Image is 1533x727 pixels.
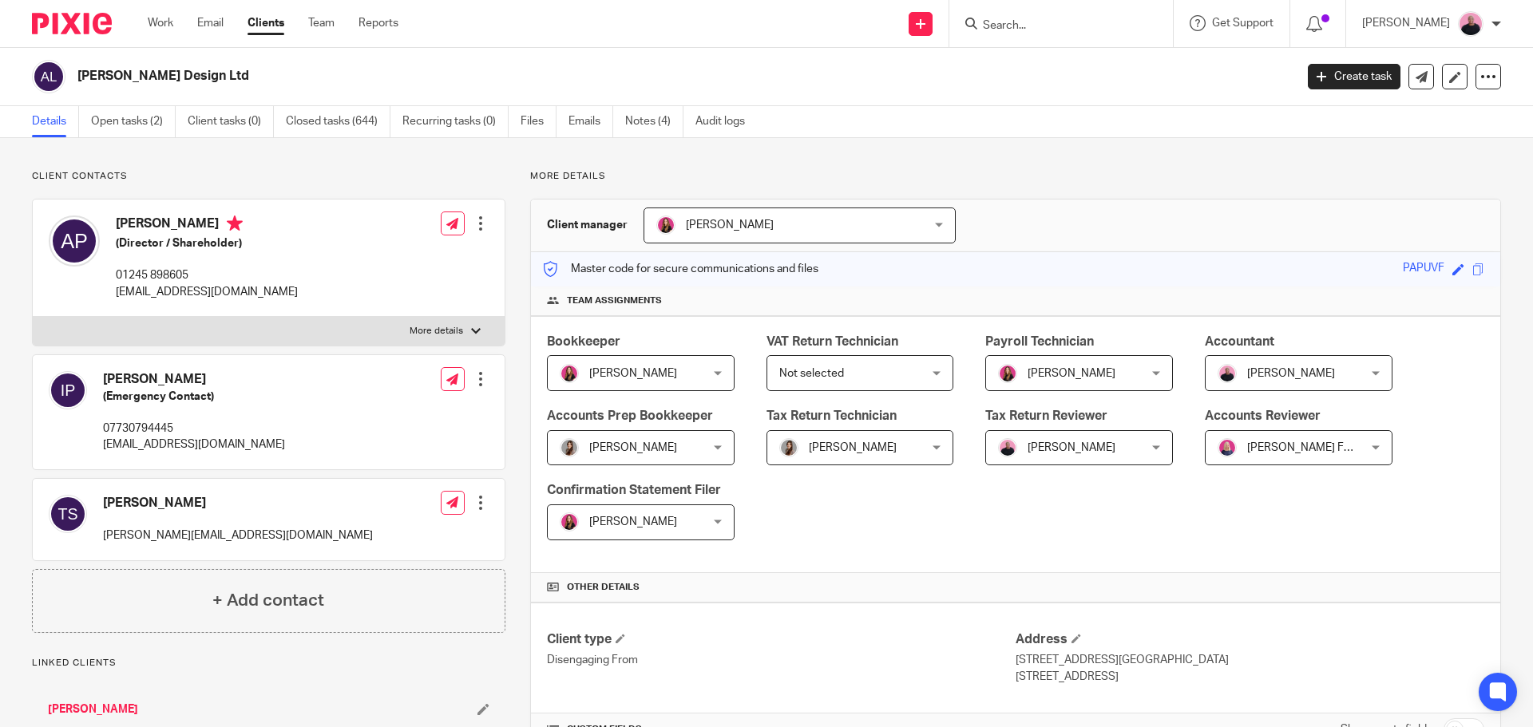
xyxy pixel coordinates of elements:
h4: Client type [547,631,1016,648]
a: Reports [358,15,398,31]
img: 22.png [560,438,579,457]
img: 17.png [560,364,579,383]
span: Confirmation Statement Filer [547,484,721,496]
h4: + Add contact [212,588,324,613]
a: Clients [248,15,284,31]
a: [PERSON_NAME] [48,701,138,717]
span: Get Support [1212,18,1274,29]
span: VAT Return Technician [766,335,898,348]
p: [PERSON_NAME] [1362,15,1450,31]
a: Work [148,15,173,31]
a: Files [521,106,557,137]
p: 01245 898605 [116,267,298,283]
img: Pixie [32,13,112,34]
a: Audit logs [695,106,757,137]
p: 07730794445 [103,421,285,437]
span: Team assignments [567,294,662,307]
p: [EMAIL_ADDRESS][DOMAIN_NAME] [103,437,285,452]
span: [PERSON_NAME] [589,442,677,453]
a: Closed tasks (644) [286,106,390,137]
span: Payroll Technician [985,335,1094,348]
span: Tax Return Technician [766,409,897,422]
a: Team [308,15,335,31]
p: [STREET_ADDRESS][GEOGRAPHIC_DATA] [1016,652,1484,668]
img: svg%3E [49,495,87,533]
a: Recurring tasks (0) [402,106,509,137]
span: Tax Return Reviewer [985,409,1107,422]
h5: (Emergency Contact) [103,389,285,405]
p: [EMAIL_ADDRESS][DOMAIN_NAME] [116,284,298,300]
h4: Address [1016,631,1484,648]
h5: (Director / Shareholder) [116,235,298,251]
p: Disengaging From [547,652,1016,668]
img: 22.png [779,438,798,457]
span: [PERSON_NAME] [809,442,897,453]
span: [PERSON_NAME] [589,368,677,379]
p: [PERSON_NAME][EMAIL_ADDRESS][DOMAIN_NAME] [103,527,373,543]
span: [PERSON_NAME] [1247,368,1335,379]
h4: [PERSON_NAME] [103,371,285,388]
a: Emails [568,106,613,137]
a: Email [197,15,224,31]
img: svg%3E [49,371,87,409]
span: [PERSON_NAME] [589,516,677,527]
i: Primary [227,215,243,231]
span: [PERSON_NAME] [686,219,774,231]
a: Client tasks (0) [188,106,274,137]
img: 17.png [656,215,675,235]
img: svg%3E [49,215,100,267]
div: PAPUVF [1403,260,1444,279]
span: [PERSON_NAME] [1028,442,1115,453]
a: Details [32,106,79,137]
span: [PERSON_NAME] [1028,368,1115,379]
p: More details [410,325,463,338]
a: Create task [1308,64,1400,89]
input: Search [981,19,1125,34]
h2: [PERSON_NAME] Design Ltd [77,68,1043,85]
a: Open tasks (2) [91,106,176,137]
span: Accounts Reviewer [1205,409,1321,422]
img: Bio%20-%20Kemi%20.png [998,438,1017,457]
img: Cheryl%20Sharp%20FCCA.png [1218,438,1237,457]
span: Other details [567,581,640,594]
p: Linked clients [32,657,505,670]
h4: [PERSON_NAME] [103,495,373,512]
span: Accountant [1205,335,1274,348]
img: 17.png [998,364,1017,383]
h3: Client manager [547,217,628,233]
p: Master code for secure communications and files [543,261,818,277]
img: Bio%20-%20Kemi%20.png [1458,11,1483,37]
img: svg%3E [32,60,65,93]
p: More details [530,170,1501,183]
span: Accounts Prep Bookkeeper [547,409,713,422]
p: [STREET_ADDRESS] [1016,669,1484,685]
p: Client contacts [32,170,505,183]
img: Bio%20-%20Kemi%20.png [1218,364,1237,383]
span: Bookkeeper [547,335,620,348]
a: Notes (4) [625,106,683,137]
span: Not selected [779,368,844,379]
img: 17.png [560,512,579,531]
h4: [PERSON_NAME] [116,215,298,235]
span: [PERSON_NAME] FCCA [1247,442,1367,453]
